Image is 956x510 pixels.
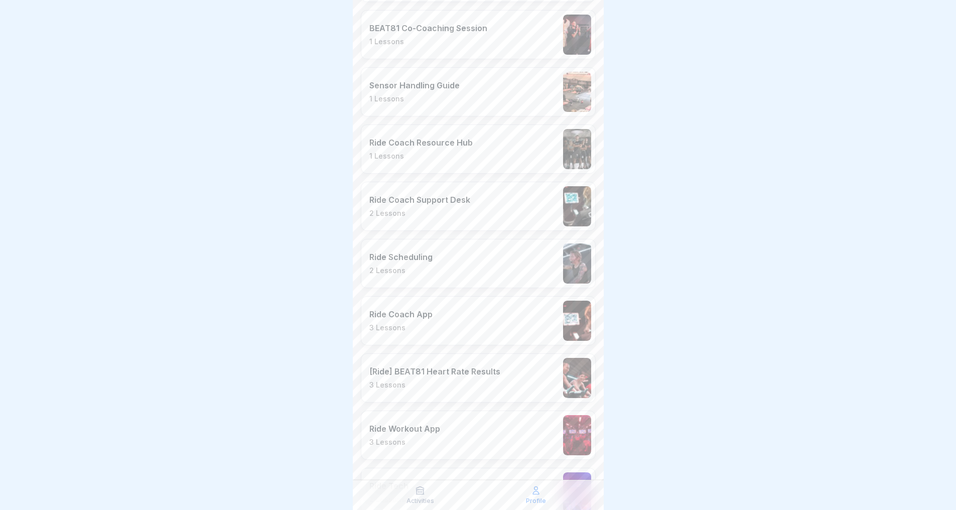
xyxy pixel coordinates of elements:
[369,80,460,90] p: Sensor Handling Guide
[361,182,596,231] a: Ride Coach Support Desk2 Lessons
[369,323,433,332] p: 3 Lessons
[361,239,596,288] a: Ride Scheduling2 Lessons
[369,138,473,148] p: Ride Coach Resource Hub
[369,252,433,262] p: Ride Scheduling
[369,266,433,275] p: 2 Lessons
[563,358,591,398] img: g4fly5lj8w69g0epzy9whws3.png
[369,94,460,103] p: 1 Lessons
[369,438,440,447] p: 3 Lessons
[526,497,546,504] p: Profile
[369,195,470,205] p: Ride Coach Support Desk
[369,23,487,33] p: BEAT81 Co-Coaching Session
[369,37,487,46] p: 1 Lessons
[563,186,591,226] img: x7jqq8668zavjnvv8pz0nxpb.png
[369,424,440,434] p: Ride Workout App
[361,10,596,59] a: BEAT81 Co-Coaching Session1 Lessons
[361,67,596,116] a: Sensor Handling Guide1 Lessons
[369,380,500,390] p: 3 Lessons
[563,15,591,55] img: ivpcfceuea3hdvhr4bkgc6gs.png
[563,301,591,341] img: qvhdmtns8s1mxu7an6i3adep.png
[406,497,434,504] p: Activities
[369,309,433,319] p: Ride Coach App
[369,152,473,161] p: 1 Lessons
[369,209,470,218] p: 2 Lessons
[361,411,596,460] a: Ride Workout App3 Lessons
[361,124,596,174] a: Ride Coach Resource Hub1 Lessons
[563,129,591,169] img: z319eav8mjrr428ef3cnzu1s.png
[361,353,596,403] a: [Ride] BEAT81 Heart Rate Results3 Lessons
[563,72,591,112] img: lq5xjys439bbdfavw35ieiih.png
[563,415,591,455] img: q6j9i79sh5q65qsqg9cb8b8o.png
[361,296,596,345] a: Ride Coach App3 Lessons
[563,243,591,284] img: lpc7wfi1967vewfljj27v1pf.png
[369,366,500,376] p: [Ride] BEAT81 Heart Rate Results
